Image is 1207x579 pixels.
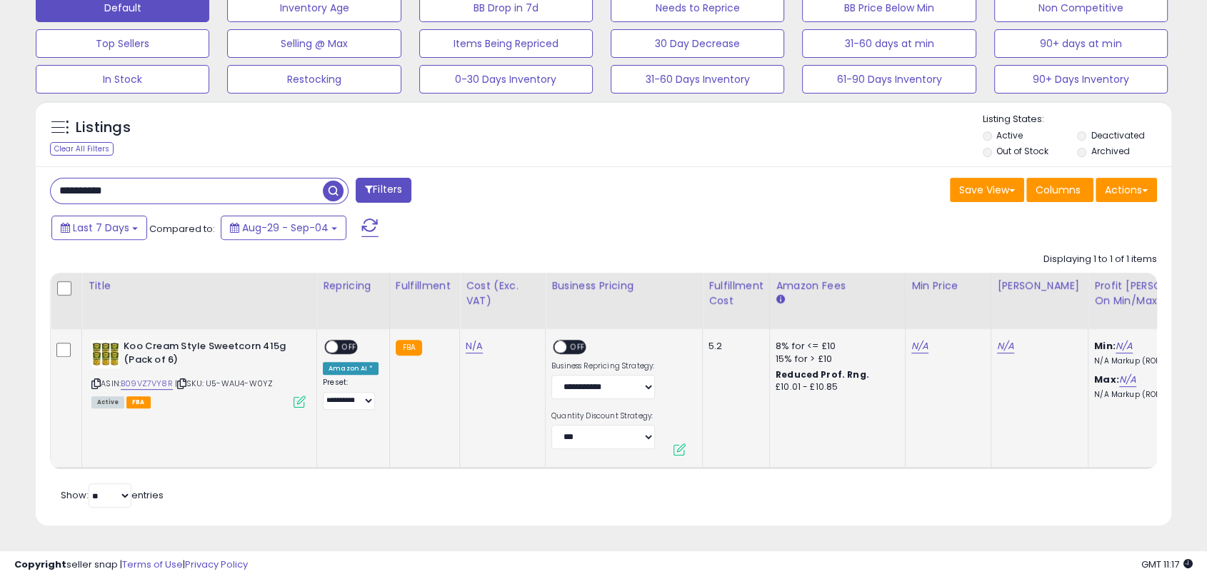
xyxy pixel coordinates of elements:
[1043,253,1157,266] div: Displaying 1 to 1 of 1 items
[323,378,379,410] div: Preset:
[356,178,411,203] button: Filters
[1091,145,1130,157] label: Archived
[242,221,329,235] span: Aug-29 - Sep-04
[551,411,655,421] label: Quantity Discount Strategy:
[776,353,894,366] div: 15% for > £10
[983,113,1171,126] p: Listing States:
[1096,178,1157,202] button: Actions
[1094,339,1116,353] b: Min:
[91,396,124,408] span: All listings currently available for purchase on Amazon
[994,29,1168,58] button: 90+ days at min
[776,340,894,353] div: 8% for <= £10
[227,29,401,58] button: Selling @ Max
[997,339,1014,353] a: N/A
[776,368,869,381] b: Reduced Prof. Rng.
[996,145,1048,157] label: Out of Stock
[551,361,655,371] label: Business Repricing Strategy:
[611,65,784,94] button: 31-60 Days Inventory
[396,340,422,356] small: FBA
[1141,558,1193,571] span: 2025-09-12 11:17 GMT
[911,339,928,353] a: N/A
[227,65,401,94] button: Restocking
[185,558,248,571] a: Privacy Policy
[911,278,985,293] div: Min Price
[466,339,483,353] a: N/A
[1091,129,1145,141] label: Deactivated
[802,65,976,94] button: 61-90 Days Inventory
[566,341,589,353] span: OFF
[50,142,114,156] div: Clear All Filters
[996,129,1023,141] label: Active
[73,221,129,235] span: Last 7 Days
[776,381,894,393] div: £10.01 - £10.85
[51,216,147,240] button: Last 7 Days
[396,278,454,293] div: Fulfillment
[91,340,306,406] div: ASIN:
[14,558,66,571] strong: Copyright
[950,178,1024,202] button: Save View
[551,278,696,293] div: Business Pricing
[76,118,131,138] h5: Listings
[466,278,539,308] div: Cost (Exc. VAT)
[338,341,361,353] span: OFF
[124,340,297,370] b: Koo Cream Style Sweetcorn 415g (Pack of 6)
[419,29,593,58] button: Items Being Repriced
[121,378,173,390] a: B09VZ7VY8R
[61,488,164,502] span: Show: entries
[36,65,209,94] button: In Stock
[419,65,593,94] button: 0-30 Days Inventory
[221,216,346,240] button: Aug-29 - Sep-04
[91,340,120,368] img: 51+ChZsy8iL._SL40_.jpg
[122,558,183,571] a: Terms of Use
[997,278,1082,293] div: [PERSON_NAME]
[149,222,215,236] span: Compared to:
[1119,373,1136,387] a: N/A
[14,558,248,572] div: seller snap | |
[776,278,899,293] div: Amazon Fees
[175,378,273,389] span: | SKU: U5-WAU4-W0YZ
[36,29,209,58] button: Top Sellers
[708,340,758,353] div: 5.2
[611,29,784,58] button: 30 Day Decrease
[88,278,311,293] div: Title
[708,278,763,308] div: Fulfillment Cost
[323,362,379,375] div: Amazon AI *
[802,29,976,58] button: 31-60 days at min
[1094,373,1119,386] b: Max:
[1116,339,1133,353] a: N/A
[323,278,384,293] div: Repricing
[126,396,151,408] span: FBA
[776,293,784,306] small: Amazon Fees.
[1026,178,1093,202] button: Columns
[994,65,1168,94] button: 90+ Days Inventory
[1036,183,1081,197] span: Columns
